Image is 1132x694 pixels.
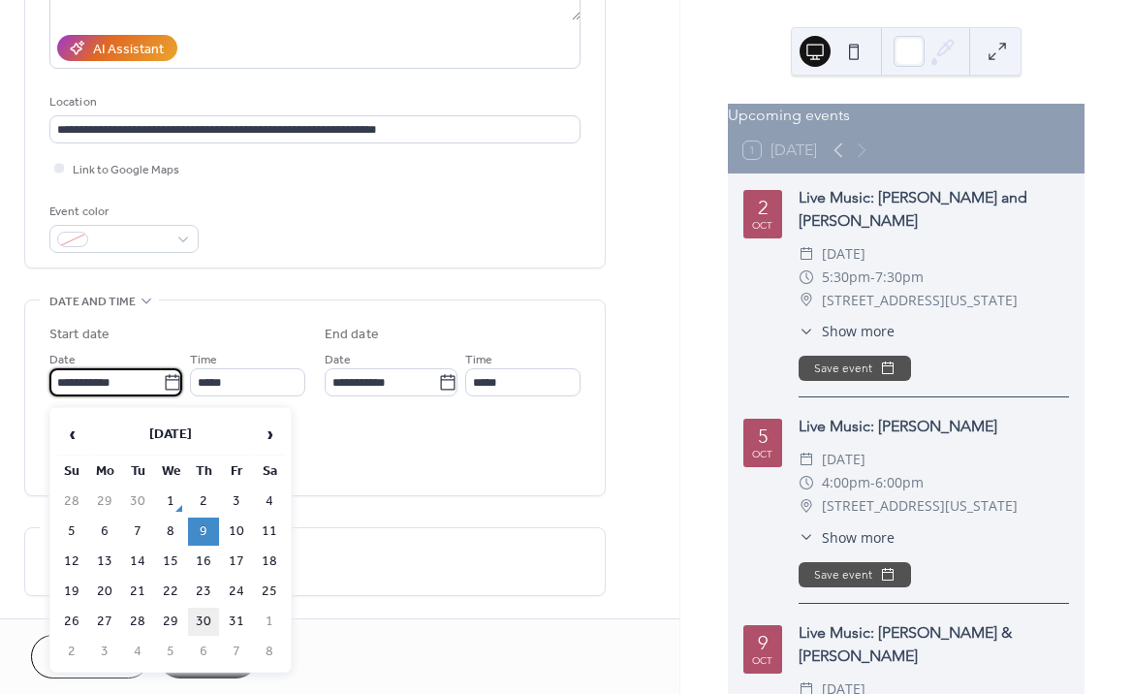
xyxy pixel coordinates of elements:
div: ​ [799,242,814,266]
td: 2 [188,488,219,516]
div: Start date [49,325,110,345]
th: Su [56,457,87,486]
td: 22 [155,578,186,606]
td: 8 [155,518,186,546]
td: 26 [56,608,87,636]
span: 4:00pm [822,471,870,494]
td: 24 [221,578,252,606]
th: [DATE] [89,414,252,456]
div: 5 [758,426,768,446]
span: [STREET_ADDRESS][US_STATE] [822,494,1018,518]
th: Th [188,457,219,486]
span: ‹ [57,415,86,454]
div: Upcoming events [728,104,1085,127]
span: Link to Google Maps [73,160,179,180]
td: 13 [89,548,120,576]
span: [STREET_ADDRESS][US_STATE] [822,289,1018,312]
span: - [870,471,875,494]
div: Live Music: [PERSON_NAME] and [PERSON_NAME] [799,186,1069,233]
div: Live Music: [PERSON_NAME] & [PERSON_NAME] [799,621,1069,668]
span: 7:30pm [875,266,924,289]
td: 6 [89,518,120,546]
td: 19 [56,578,87,606]
td: 18 [254,548,285,576]
td: 27 [89,608,120,636]
span: [DATE] [822,242,865,266]
td: 1 [254,608,285,636]
td: 29 [89,488,120,516]
button: Save event [799,562,911,587]
td: 4 [122,638,153,666]
td: 3 [221,488,252,516]
th: Fr [221,457,252,486]
td: 6 [188,638,219,666]
div: ​ [799,448,814,471]
td: 4 [254,488,285,516]
th: Mo [89,457,120,486]
td: 30 [122,488,153,516]
td: 10 [221,518,252,546]
button: ​Show more [799,321,895,341]
td: 11 [254,518,285,546]
td: 5 [155,638,186,666]
div: ​ [799,494,814,518]
span: Date [49,350,76,370]
span: - [870,266,875,289]
td: 7 [221,638,252,666]
td: 20 [89,578,120,606]
td: 29 [155,608,186,636]
span: › [255,415,284,454]
div: Live Music: [PERSON_NAME] [799,415,1069,438]
th: We [155,457,186,486]
td: 3 [89,638,120,666]
td: 12 [56,548,87,576]
span: Date and time [49,292,136,312]
div: End date [325,325,379,345]
th: Tu [122,457,153,486]
button: Save event [799,356,911,381]
td: 15 [155,548,186,576]
td: 7 [122,518,153,546]
div: ​ [799,471,814,494]
div: 2 [758,198,768,217]
button: AI Assistant [57,35,177,61]
div: Location [49,92,577,112]
div: 9 [758,633,768,652]
td: 9 [188,518,219,546]
span: Show more [822,321,895,341]
div: Oct [752,221,772,231]
td: 30 [188,608,219,636]
th: Sa [254,457,285,486]
td: 14 [122,548,153,576]
td: 5 [56,518,87,546]
div: Event color [49,202,195,222]
td: 2 [56,638,87,666]
div: ​ [799,321,814,341]
td: 16 [188,548,219,576]
div: ​ [799,527,814,548]
span: Date [325,350,351,370]
td: 21 [122,578,153,606]
td: 17 [221,548,252,576]
button: Cancel [31,635,150,678]
td: 31 [221,608,252,636]
span: Time [465,350,492,370]
span: [DATE] [822,448,865,471]
span: 5:30pm [822,266,870,289]
span: Time [190,350,217,370]
button: ​Show more [799,527,895,548]
td: 23 [188,578,219,606]
div: AI Assistant [93,40,164,60]
td: 8 [254,638,285,666]
span: Show more [822,527,895,548]
td: 1 [155,488,186,516]
td: 28 [56,488,87,516]
div: Oct [752,656,772,666]
div: ​ [799,266,814,289]
td: 25 [254,578,285,606]
div: ​ [799,289,814,312]
div: Oct [752,450,772,459]
td: 28 [122,608,153,636]
span: 6:00pm [875,471,924,494]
